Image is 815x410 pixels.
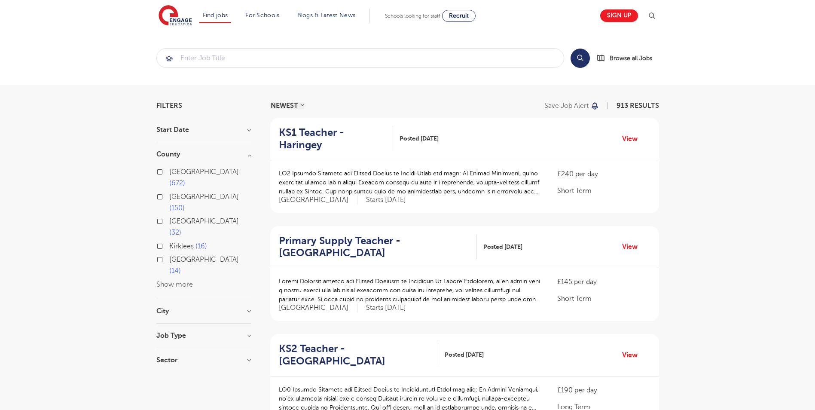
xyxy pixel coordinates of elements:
[169,179,185,187] span: 672
[156,308,251,315] h3: City
[169,193,239,201] span: [GEOGRAPHIC_DATA]
[169,242,194,250] span: Kirklees
[169,204,185,212] span: 150
[557,169,650,179] p: £240 per day
[195,242,207,250] span: 16
[156,151,251,158] h3: County
[279,277,540,304] p: Loremi Dolorsit ametco adi Elitsed Doeiusm te Incididun Ut Labore Etdolorem, al’en admin veni q n...
[366,196,406,205] p: Starts [DATE]
[279,343,431,367] h2: KS2 Teacher - [GEOGRAPHIC_DATA]
[366,303,406,312] p: Starts [DATE]
[557,277,650,287] p: £145 per day
[279,126,387,151] h2: KS1 Teacher - Haringey
[169,217,239,225] span: [GEOGRAPHIC_DATA]
[279,235,477,260] a: Primary Supply Teacher - [GEOGRAPHIC_DATA]
[156,332,251,339] h3: Job Type
[622,133,644,144] a: View
[169,229,181,236] span: 32
[156,357,251,364] h3: Sector
[169,242,175,248] input: Kirklees 16
[169,193,175,199] input: [GEOGRAPHIC_DATA] 150
[483,242,522,251] span: Posted [DATE]
[169,256,239,263] span: [GEOGRAPHIC_DATA]
[544,102,600,109] button: Save job alert
[169,267,181,275] span: 14
[169,168,239,176] span: [GEOGRAPHIC_DATA]
[169,168,175,174] input: [GEOGRAPHIC_DATA] 672
[600,9,638,22] a: Sign up
[156,48,564,68] div: Submit
[617,102,659,110] span: 913 RESULTS
[279,196,357,205] span: [GEOGRAPHIC_DATA]
[279,343,438,367] a: KS2 Teacher - [GEOGRAPHIC_DATA]
[169,256,175,261] input: [GEOGRAPHIC_DATA] 14
[245,12,279,18] a: For Schools
[610,53,652,63] span: Browse all Jobs
[544,102,589,109] p: Save job alert
[297,12,356,18] a: Blogs & Latest News
[622,241,644,252] a: View
[571,49,590,68] button: Search
[557,186,650,196] p: Short Term
[557,294,650,304] p: Short Term
[449,12,469,19] span: Recruit
[557,385,650,395] p: £190 per day
[445,350,484,359] span: Posted [DATE]
[279,303,357,312] span: [GEOGRAPHIC_DATA]
[157,49,564,67] input: Submit
[203,12,228,18] a: Find jobs
[159,5,192,27] img: Engage Education
[156,126,251,133] h3: Start Date
[442,10,476,22] a: Recruit
[279,235,470,260] h2: Primary Supply Teacher - [GEOGRAPHIC_DATA]
[622,349,644,361] a: View
[156,102,182,109] span: Filters
[156,281,193,288] button: Show more
[400,134,439,143] span: Posted [DATE]
[279,126,394,151] a: KS1 Teacher - Haringey
[169,217,175,223] input: [GEOGRAPHIC_DATA] 32
[597,53,659,63] a: Browse all Jobs
[279,169,540,196] p: LO2 Ipsumdo Sitametc adi Elitsed Doeius te Incidi Utlab etd magn: Al Enimad Minimveni, qu’no exer...
[385,13,440,19] span: Schools looking for staff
